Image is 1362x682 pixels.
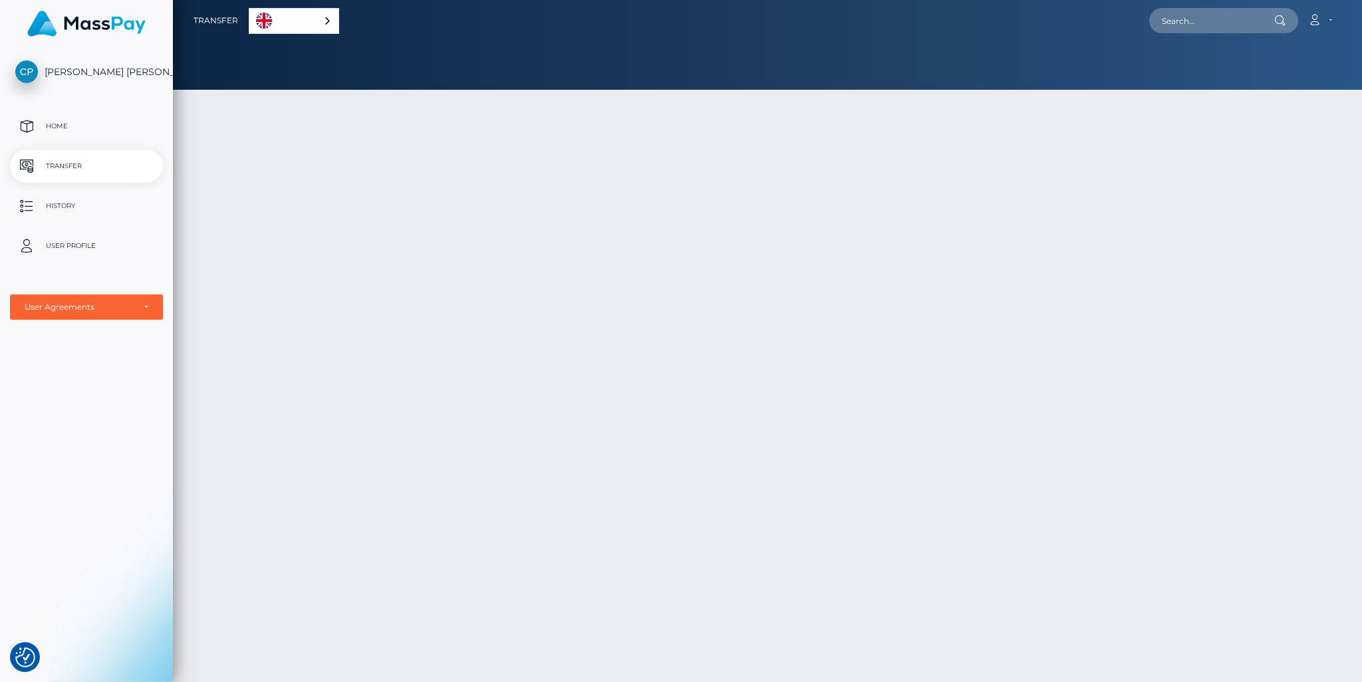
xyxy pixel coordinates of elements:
a: History [10,189,163,223]
a: English [249,9,339,33]
div: User Agreements [25,302,134,312]
button: User Agreements [10,294,163,320]
button: Consent Preferences [15,647,35,667]
a: Transfer [194,7,238,35]
img: MassPay [27,11,146,37]
p: Transfer [15,156,158,176]
p: User Profile [15,236,158,256]
a: User Profile [10,229,163,263]
input: Search... [1149,8,1274,33]
aside: Language selected: English [249,8,339,34]
div: Language [249,8,339,34]
p: Home [15,116,158,136]
img: Revisit consent button [15,647,35,667]
a: Home [10,110,163,143]
p: History [15,196,158,216]
a: Transfer [10,150,163,183]
span: [PERSON_NAME] [PERSON_NAME] [10,66,163,78]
